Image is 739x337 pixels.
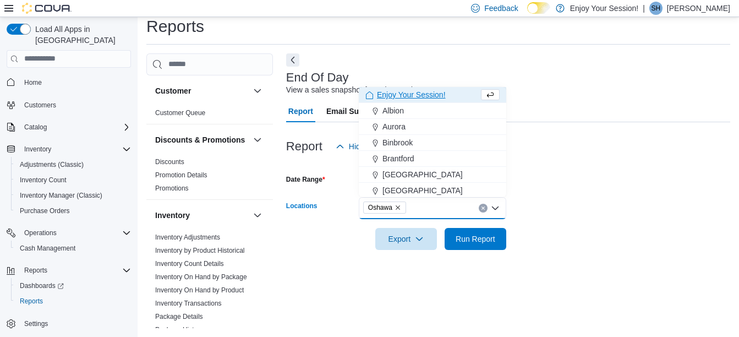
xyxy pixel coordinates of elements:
span: Inventory On Hand by Package [155,273,247,281]
span: Operations [20,226,131,240]
span: Load All Apps in [GEOGRAPHIC_DATA] [31,24,131,46]
button: Inventory [155,210,249,221]
button: Next [286,53,299,67]
img: Cova [22,3,72,14]
button: Binbrook [359,135,506,151]
span: Inventory Transactions [155,299,222,308]
span: Albion [382,105,404,116]
button: Catalog [2,119,135,135]
button: Albion [359,103,506,119]
button: Reports [20,264,52,277]
span: SH [652,2,661,15]
h1: Reports [146,15,204,37]
span: Report [288,100,313,122]
h3: End Of Day [286,71,349,84]
span: Reports [15,295,131,308]
span: Oshawa [363,202,406,214]
span: Aurora [382,121,406,132]
p: | [643,2,645,15]
span: Enjoy Your Session! [377,89,446,100]
div: Discounts & Promotions [146,155,273,199]
a: Customers [20,99,61,112]
a: Inventory On Hand by Package [155,273,247,281]
button: Close list of options [491,204,500,213]
button: Home [2,74,135,90]
button: Cash Management [11,241,135,256]
span: [GEOGRAPHIC_DATA] [382,185,463,196]
p: [PERSON_NAME] [667,2,730,15]
span: Adjustments (Classic) [20,160,84,169]
div: Sascha Hing [649,2,663,15]
button: Purchase Orders [11,203,135,219]
button: Run Report [445,228,506,250]
a: Inventory Count [15,173,71,187]
span: Inventory On Hand by Product [155,286,244,295]
a: Promotion Details [155,171,207,179]
a: Inventory Manager (Classic) [15,189,107,202]
span: Inventory by Product Historical [155,246,245,255]
span: Adjustments (Classic) [15,158,131,171]
button: Operations [20,226,61,240]
span: Hide Parameters [349,141,407,152]
a: Discounts [155,158,184,166]
span: Inventory Count [15,173,131,187]
button: Operations [2,225,135,241]
span: Reports [24,266,47,275]
input: Dark Mode [527,2,550,14]
a: Reports [15,295,47,308]
span: Discounts [155,157,184,166]
button: Reports [2,263,135,278]
span: Customers [20,98,131,112]
a: Package History [155,326,203,334]
a: Inventory Adjustments [155,233,220,241]
button: Clear input [479,204,488,213]
span: Inventory Manager (Classic) [20,191,102,200]
span: Binbrook [382,137,413,148]
a: Purchase Orders [15,204,74,218]
span: Purchase Orders [15,204,131,218]
button: Discounts & Promotions [155,134,249,145]
span: Email Subscription [326,100,396,122]
span: Package Details [155,312,203,321]
button: Inventory [2,142,135,157]
h3: Customer [155,85,191,96]
button: Export [375,228,437,250]
h3: Inventory [155,210,190,221]
button: Discounts & Promotions [251,133,264,146]
span: Catalog [24,123,47,132]
span: Customer Queue [155,108,205,117]
span: Catalog [20,121,131,134]
span: Inventory Count Details [155,259,224,268]
a: Inventory Transactions [155,300,222,307]
span: Feedback [484,3,518,14]
span: Customers [24,101,56,110]
a: Adjustments (Classic) [15,158,88,171]
button: [GEOGRAPHIC_DATA] [359,183,506,199]
span: Inventory Manager (Classic) [15,189,131,202]
span: Home [20,75,131,89]
span: Inventory Adjustments [155,233,220,242]
button: Aurora [359,119,506,135]
label: Locations [286,202,318,210]
a: Cash Management [15,242,80,255]
div: View a sales snapshot for a date or date range. [286,84,447,96]
button: Reports [11,293,135,309]
span: Promotions [155,184,189,193]
span: Reports [20,264,131,277]
span: Settings [20,317,131,330]
label: Date Range [286,175,325,184]
span: Brantford [382,153,414,164]
a: Dashboards [15,279,68,292]
span: Operations [24,229,57,237]
button: Inventory Count [11,172,135,188]
a: Promotions [155,184,189,192]
span: Dashboards [20,281,64,290]
span: Home [24,78,42,87]
button: Brantford [359,151,506,167]
button: Settings [2,316,135,331]
span: Purchase Orders [20,206,70,215]
span: Oshawa [368,202,392,213]
span: Reports [20,297,43,306]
